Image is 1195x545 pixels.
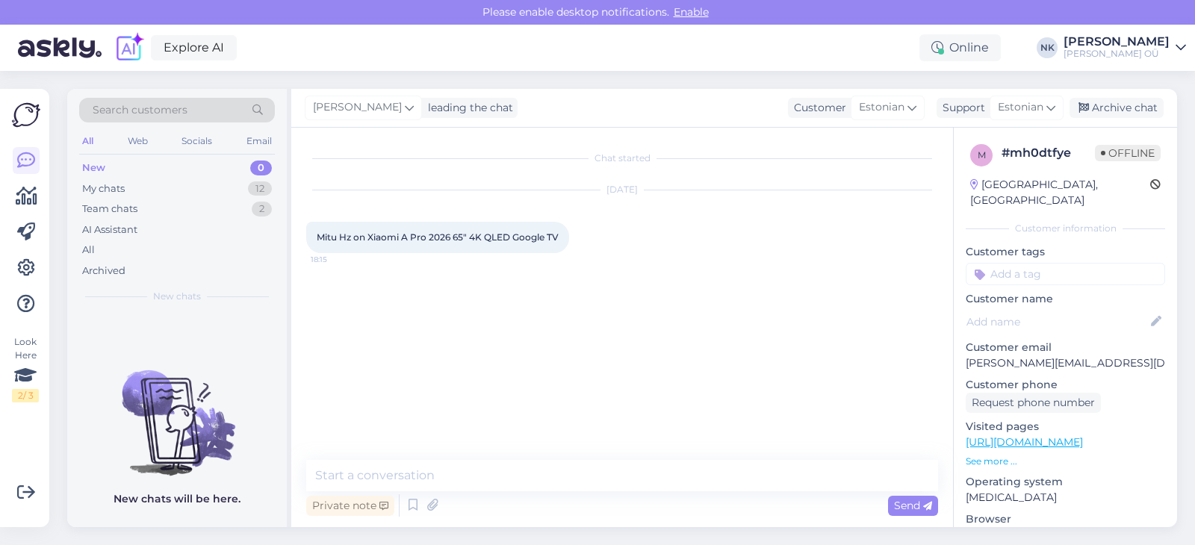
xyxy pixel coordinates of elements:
[82,161,105,175] div: New
[151,35,237,60] a: Explore AI
[422,100,513,116] div: leading the chat
[313,99,402,116] span: [PERSON_NAME]
[966,511,1165,527] p: Browser
[966,393,1101,413] div: Request phone number
[114,491,240,507] p: New chats will be here.
[79,131,96,151] div: All
[966,314,1148,330] input: Add name
[248,181,272,196] div: 12
[82,181,125,196] div: My chats
[966,455,1165,468] p: See more ...
[12,101,40,129] img: Askly Logo
[966,474,1165,490] p: Operating system
[114,32,145,63] img: explore-ai
[966,222,1165,235] div: Customer information
[1037,37,1058,58] div: NK
[82,264,125,278] div: Archived
[859,99,904,116] span: Estonian
[966,490,1165,505] p: [MEDICAL_DATA]
[966,419,1165,435] p: Visited pages
[243,131,275,151] div: Email
[966,291,1165,307] p: Customer name
[306,183,938,196] div: [DATE]
[317,231,559,243] span: Mitu Hz on Xiaomi A Pro 2026 65" 4K QLED Google TV
[1064,36,1170,48] div: [PERSON_NAME]
[919,34,1001,61] div: Online
[966,435,1083,449] a: [URL][DOMAIN_NAME]
[894,499,932,512] span: Send
[82,222,137,237] div: AI Assistant
[311,254,367,265] span: 18:15
[1002,144,1095,162] div: # mh0dtfye
[306,496,394,516] div: Private note
[12,389,39,402] div: 2 / 3
[1095,145,1161,161] span: Offline
[966,263,1165,285] input: Add a tag
[179,131,215,151] div: Socials
[82,202,137,217] div: Team chats
[978,149,986,161] span: m
[1064,48,1170,60] div: [PERSON_NAME] OÜ
[966,340,1165,355] p: Customer email
[250,161,272,175] div: 0
[12,335,39,402] div: Look Here
[937,100,985,116] div: Support
[970,177,1150,208] div: [GEOGRAPHIC_DATA], [GEOGRAPHIC_DATA]
[669,5,713,19] span: Enable
[252,202,272,217] div: 2
[82,243,95,258] div: All
[1064,36,1186,60] a: [PERSON_NAME][PERSON_NAME] OÜ
[788,100,846,116] div: Customer
[966,355,1165,371] p: [PERSON_NAME][EMAIL_ADDRESS][DOMAIN_NAME]
[67,343,287,478] img: No chats
[1070,98,1164,118] div: Archive chat
[93,102,187,118] span: Search customers
[966,244,1165,260] p: Customer tags
[125,131,151,151] div: Web
[998,99,1043,116] span: Estonian
[306,152,938,165] div: Chat started
[153,290,201,303] span: New chats
[966,377,1165,393] p: Customer phone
